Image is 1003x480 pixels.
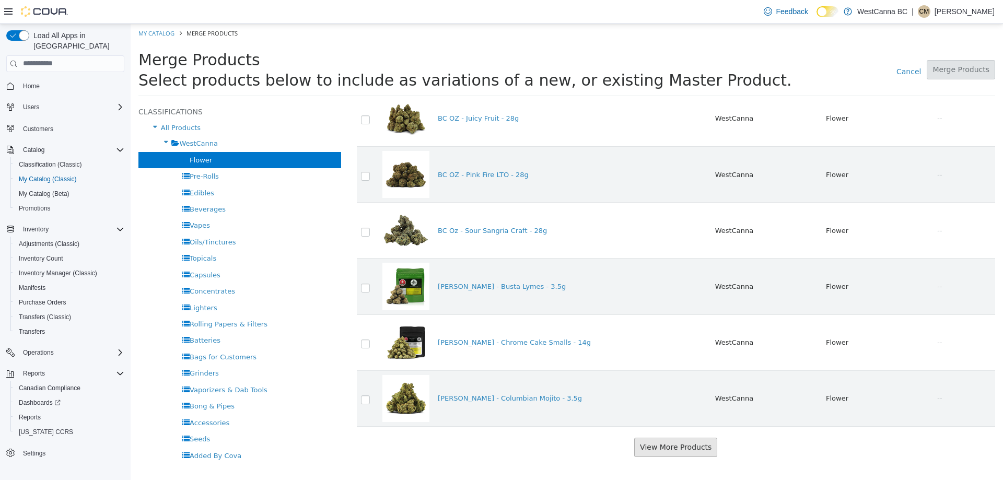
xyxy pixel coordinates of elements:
a: Adjustments (Classic) [15,238,84,250]
a: Dashboards [15,396,65,409]
td: WestCanna [580,123,691,179]
span: Home [23,82,40,90]
a: BC OZ - Juicy Fruit - 28g [307,90,388,98]
a: Feedback [760,1,812,22]
span: [US_STATE] CCRS [19,428,73,436]
img: Cova [21,6,68,17]
p: [PERSON_NAME] [935,5,995,18]
span: Merge Products [8,27,130,45]
span: Oils/Tinctures [59,214,105,222]
a: Transfers (Classic) [15,311,75,323]
button: [US_STATE] CCRS [10,425,129,439]
a: Purchase Orders [15,296,71,309]
h5: Classifications [8,81,211,94]
span: Transfers [15,325,124,338]
button: Transfers (Classic) [10,310,129,324]
span: Users [23,103,39,111]
a: Transfers [15,325,49,338]
button: Classification (Classic) [10,157,129,172]
a: Home [19,80,44,92]
td: Flower [691,235,802,290]
button: Inventory [19,223,53,236]
span: Classification (Classic) [15,158,124,171]
span: Select products below to include as variations of a new, or existing Master Product. [8,47,661,65]
span: Settings [23,449,45,458]
button: Canadian Compliance [10,381,129,395]
span: Purchase Orders [15,296,124,309]
button: Purchase Orders [10,295,129,310]
p: WestCanna BC [857,5,907,18]
span: Customers [19,122,124,135]
span: My Catalog (Classic) [15,173,124,185]
span: Load All Apps in [GEOGRAPHIC_DATA] [29,30,124,51]
td: -- [802,346,865,402]
a: [US_STATE] CCRS [15,426,77,438]
button: Transfers [10,324,129,339]
span: Pre-Rolls [59,148,88,156]
a: Dashboards [10,395,129,410]
td: WestCanna [580,290,691,346]
span: Vapes [59,197,79,205]
span: Transfers [19,327,45,336]
button: Adjustments (Classic) [10,237,129,251]
img: 150 [252,239,299,286]
img: 150 [252,71,299,118]
button: Reports [2,366,129,381]
span: My Catalog (Beta) [15,188,124,200]
span: Dashboards [19,399,61,407]
span: Inventory [19,223,124,236]
span: Accessories [59,395,99,403]
span: WestCanna [49,115,87,123]
span: Classification (Classic) [19,160,82,169]
span: Manifests [19,284,45,292]
span: Inventory Manager (Classic) [15,267,124,279]
span: Adjustments (Classic) [15,238,124,250]
span: Bags for Customers [59,329,126,337]
td: Flower [691,179,802,235]
button: Operations [2,345,129,360]
button: Catalog [19,144,49,156]
td: WestCanna [580,67,691,123]
span: Beverages [59,181,95,189]
span: Washington CCRS [15,426,124,438]
span: Catalog [19,144,124,156]
span: Users [19,101,124,113]
span: Added By Cova [59,428,111,436]
a: [PERSON_NAME] - Columbian Mojito - 3.5g [307,370,451,378]
span: Vaporizers & Dab Tools [59,362,137,370]
span: Settings [19,447,124,460]
span: Home [19,79,124,92]
span: Promotions [15,202,124,215]
span: Purchase Orders [19,298,66,307]
p: | [912,5,914,18]
span: Operations [19,346,124,359]
a: [PERSON_NAME] - Chrome Cake Smalls - 14g [307,314,460,322]
td: -- [802,123,865,179]
span: Manifests [15,282,124,294]
span: Canadian Compliance [15,382,124,394]
a: BC Oz - Sour Sangria Craft - 28g [307,203,416,210]
span: Inventory Count [19,254,63,263]
a: [PERSON_NAME] - Busta Lymes - 3.5g [307,259,435,266]
td: -- [802,290,865,346]
span: Inventory [23,225,49,233]
button: My Catalog (Beta) [10,186,129,201]
span: Capsules [59,247,90,255]
img: 150 [252,351,299,398]
a: BC OZ - Pink Fire LTO - 28g [307,147,398,155]
a: Classification (Classic) [15,158,86,171]
span: Dashboards [15,396,124,409]
a: Promotions [15,202,55,215]
span: All Products [30,100,70,108]
a: Inventory Manager (Classic) [15,267,101,279]
span: Feedback [776,6,808,17]
span: Operations [23,348,54,357]
button: Manifests [10,280,129,295]
button: Inventory [2,222,129,237]
td: WestCanna [580,346,691,402]
td: -- [802,67,865,123]
td: WestCanna [580,235,691,290]
input: Dark Mode [817,6,838,17]
a: Manifests [15,282,50,294]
